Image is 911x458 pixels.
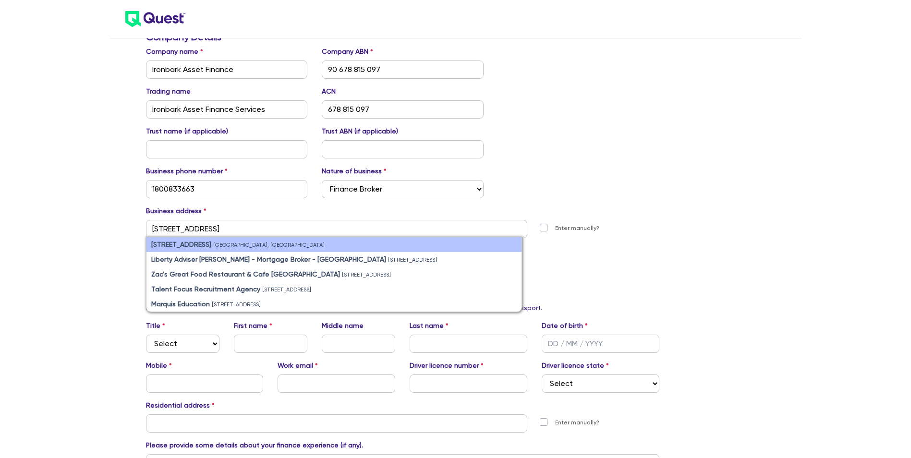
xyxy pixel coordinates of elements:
[146,206,206,216] label: Business address
[542,321,588,331] label: Date of birth
[151,241,211,248] strong: [STREET_ADDRESS]
[542,361,609,371] label: Driver licence state
[151,300,210,308] strong: Marquis Education
[322,321,364,331] label: Middle name
[555,224,599,233] label: Enter manually?
[262,287,311,293] small: [STREET_ADDRESS]
[322,126,398,136] label: Trust ABN (if applicable)
[388,257,437,263] small: [STREET_ADDRESS]
[146,86,191,96] label: Trading name
[213,242,325,248] small: [GEOGRAPHIC_DATA], [GEOGRAPHIC_DATA]
[212,301,261,308] small: [STREET_ADDRESS]
[146,361,172,371] label: Mobile
[151,285,260,293] strong: Talent Focus Recruitment Agency
[151,255,386,263] strong: Liberty Adviser [PERSON_NAME] - Mortgage Broker - [GEOGRAPHIC_DATA]
[146,166,228,176] label: Business phone number
[234,321,272,331] label: First name
[555,418,599,427] label: Enter manually?
[125,11,185,27] img: quest-logo
[146,126,228,136] label: Trust name (if applicable)
[322,166,387,176] label: Nature of business
[278,361,318,371] label: Work email
[322,47,373,57] label: Company ABN
[151,270,340,278] strong: Zac’s Great Food Restaurant & Cafe [GEOGRAPHIC_DATA]
[322,86,336,96] label: ACN
[146,321,165,331] label: Title
[542,335,659,353] input: DD / MM / YYYY
[410,321,449,331] label: Last name
[146,47,203,57] label: Company name
[146,400,215,410] label: Residential address
[410,361,484,371] label: Driver licence number
[146,440,363,450] label: Please provide some details about your finance experience (if any).
[342,272,391,278] small: [STREET_ADDRESS]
